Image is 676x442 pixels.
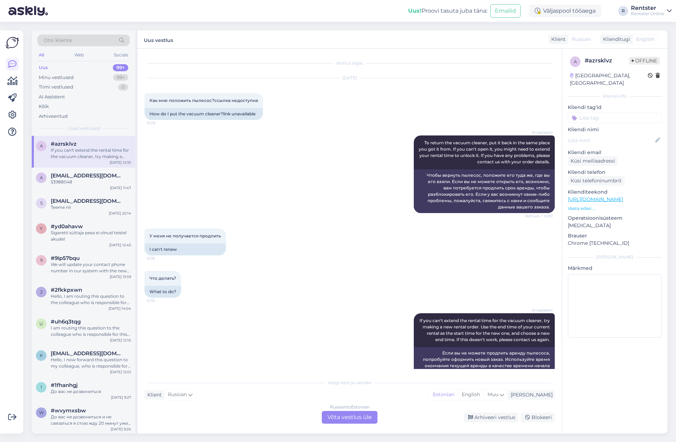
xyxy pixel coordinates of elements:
[51,204,131,211] div: Teeme nii
[149,233,221,238] span: У меня не получается продлить
[408,7,422,14] b: Uus!
[41,385,42,390] span: 1
[51,388,131,395] div: До вас не дозвониться
[525,213,553,219] span: Nähtud ✓ 12:30
[39,74,74,81] div: Minu vestlused
[39,93,65,101] div: AI Assistent
[39,103,49,110] div: Kõik
[113,74,128,81] div: 99+
[145,380,555,386] div: Valige keel ja vastake
[568,104,662,111] p: Kliendi tag'id
[508,391,553,399] div: [PERSON_NAME]
[568,222,662,229] p: [MEDICAL_DATA]
[529,5,601,17] div: Väljaspool tööaega
[145,108,263,120] div: How do I put the vacuum cleaner?link unavailable
[51,261,131,274] div: We will update your contact phone number in our system with the new one you provided. If you have...
[51,287,82,293] span: #2fkkpxwn
[118,84,128,91] div: 0
[419,140,551,164] span: To return the vacuum cleaner, put it back in the same place you got it from. If you can't open it...
[145,60,555,66] div: Vestlus algas
[568,113,662,123] input: Lisa tag
[51,255,80,261] span: #9ip57bqu
[6,36,19,49] img: Askly Logo
[51,407,86,414] span: #wvymxsbw
[145,286,181,298] div: What to do?
[568,214,662,222] p: Operatsioonisüsteem
[144,35,173,44] label: Uus vestlus
[631,5,664,11] div: Rentster
[109,306,131,311] div: [DATE] 14:04
[568,169,662,176] p: Kliendi telefon
[51,382,78,388] span: #1fhanhgj
[526,130,553,135] span: AI Assistent
[568,156,618,166] div: Küsi meiliaadressi
[110,369,131,375] div: [DATE] 12:01
[39,321,43,326] span: u
[51,414,131,426] div: До вас не дозвониться и не связаться я стою жду 20 минут уже по адресу [STREET_ADDRESS]
[330,404,370,410] div: Russian to Estonian
[51,293,131,306] div: Hello, I am routing this question to the colleague who is responsible for this topic. The reply m...
[487,391,498,398] span: Muu
[568,176,625,186] div: Küsi telefoninumbrit
[145,75,555,81] div: [DATE]
[110,338,131,343] div: [DATE] 12:10
[458,389,484,400] div: English
[147,120,173,126] span: 12:29
[40,200,43,206] span: s
[521,413,555,422] div: Blokeeri
[568,205,662,212] p: Vaata edasi ...
[51,179,131,185] div: 53988048
[40,258,43,263] span: 9
[111,426,131,432] div: [DATE] 9:20
[149,98,258,103] span: Как мне положить пылесос?ссылка недоступна
[149,276,176,281] span: Что делать?
[568,149,662,156] p: Kliendi email
[572,36,591,43] span: Russian
[629,57,660,65] span: Offline
[147,298,173,303] span: 12:35
[631,5,672,17] a: RentsterRentster Online
[568,93,662,99] div: Kliendi info
[568,126,662,133] p: Kliendi nimi
[168,391,187,399] span: Russian
[111,395,131,400] div: [DATE] 9:27
[568,254,662,260] div: [PERSON_NAME]
[568,265,662,272] p: Märkmed
[145,391,162,399] div: Klient
[40,143,43,149] span: a
[51,319,81,325] span: #uh6q3tqg
[51,141,76,147] span: #azrsklvz
[51,357,131,369] div: Hello, I now forward this question to my colleague, who is responsible for this. The reply will b...
[548,36,566,43] div: Klient
[574,59,577,64] span: a
[322,411,377,424] div: Võta vestlus üle
[51,147,131,160] div: If you can't extend the rental time for the vacuum cleaner, try making a new rental order. Use th...
[40,353,43,358] span: k
[44,37,72,44] span: Otsi kliente
[109,242,131,248] div: [DATE] 12:45
[110,274,131,279] div: [DATE] 15:59
[419,318,551,342] span: If you can't extend the rental time for the vacuum cleaner, try making a new rental order. Use th...
[568,232,662,240] p: Brauser
[568,137,654,144] input: Lisa nimi
[39,410,44,415] span: w
[73,50,85,60] div: Web
[67,125,100,132] span: Uued vestlused
[113,64,128,71] div: 99+
[109,211,131,216] div: [DATE] 20:14
[51,350,124,357] span: karlrapla@gmail.com
[631,11,664,17] div: Rentster Online
[490,4,521,18] button: Emailid
[40,175,43,180] span: a
[618,6,628,16] div: R
[429,389,458,400] div: Estonian
[39,64,48,71] div: Uus
[51,198,124,204] span: spiderdj137@gmail.com
[414,347,555,385] div: Если вы не можете продлить аренду пылесоса, попробуйте оформить новый заказ. Используйте время ок...
[570,72,648,87] div: [GEOGRAPHIC_DATA], [GEOGRAPHIC_DATA]
[110,185,131,190] div: [DATE] 11:47
[51,172,124,179] span: argo.murk@gmail.com
[145,243,226,255] div: I can't renew
[636,36,655,43] span: English
[408,7,487,15] div: Proovi tasuta juba täna:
